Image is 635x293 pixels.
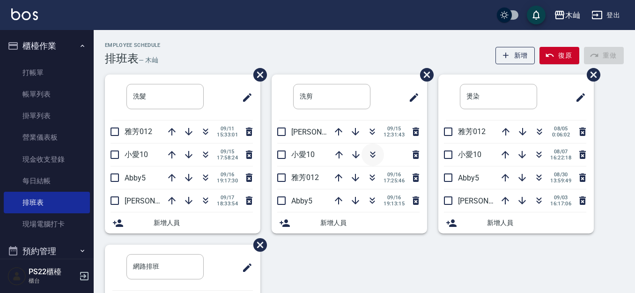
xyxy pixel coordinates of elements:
span: Abby5 [291,196,312,205]
span: 19:13:15 [384,201,405,207]
span: 刪除班表 [413,61,435,89]
input: 排版標題 [126,254,204,279]
span: 小愛10 [458,150,481,159]
span: 09/17 [217,195,238,201]
span: 修改班表的標題 [403,86,420,109]
h3: 排班表 [105,52,139,65]
span: 17:58:24 [217,155,238,161]
a: 現金收支登錄 [4,149,90,170]
span: 新增人員 [487,218,586,228]
button: 新增 [495,47,535,64]
div: 木屾 [565,9,580,21]
span: 小愛10 [125,150,148,159]
span: 13:59:49 [550,178,571,184]
span: 08/07 [550,149,571,155]
span: [PERSON_NAME]7 [291,128,352,136]
span: 雅芳012 [125,127,152,136]
span: 16:22:18 [550,155,571,161]
span: Abby5 [458,173,479,182]
span: Abby5 [125,173,146,182]
img: Person [7,267,26,285]
h2: Employee Schedule [105,42,161,48]
span: 12:31:43 [384,132,405,138]
button: 復原 [539,47,579,64]
span: 09/15 [384,126,405,132]
span: 09/16 [384,195,405,201]
a: 現場電腦打卡 [4,213,90,235]
input: 排版標題 [126,84,204,109]
a: 每日結帳 [4,170,90,192]
span: 09/15 [217,149,238,155]
span: 雅芳012 [458,127,486,136]
button: 登出 [588,7,624,24]
input: 排版標題 [460,84,537,109]
span: 17:25:46 [384,178,405,184]
span: [PERSON_NAME]7 [125,196,185,205]
div: 新增人員 [438,212,594,233]
a: 營業儀表板 [4,127,90,148]
span: 08/05 [551,126,571,132]
h6: — 木屾 [139,55,158,65]
span: 新增人員 [320,218,420,228]
div: 新增人員 [272,212,427,233]
span: 新增人員 [154,218,253,228]
span: 16:17:06 [550,201,571,207]
a: 帳單列表 [4,83,90,105]
a: 打帳單 [4,62,90,83]
a: 掛單列表 [4,105,90,127]
span: 19:17:30 [217,178,238,184]
span: 修改班表的標題 [569,86,586,109]
span: 09/16 [384,172,405,178]
h5: PS22櫃檯 [29,267,76,277]
span: 刪除班表 [246,231,268,259]
p: 櫃台 [29,277,76,285]
button: save [527,6,546,24]
button: 木屾 [550,6,584,25]
span: 修改班表的標題 [236,86,253,109]
span: 18:33:54 [217,201,238,207]
span: 09/16 [217,172,238,178]
span: 刪除班表 [580,61,602,89]
input: 排版標題 [293,84,370,109]
span: 雅芳012 [291,173,319,182]
span: 小愛10 [291,150,315,159]
span: 15:33:01 [217,132,238,138]
div: 新增人員 [105,212,260,233]
img: Logo [11,8,38,20]
span: 0:06:02 [551,132,571,138]
a: 排班表 [4,192,90,213]
span: 08/30 [550,172,571,178]
button: 櫃檯作業 [4,34,90,58]
span: 09/11 [217,126,238,132]
span: 09/03 [550,195,571,201]
span: 刪除班表 [246,61,268,89]
button: 預約管理 [4,239,90,263]
span: 修改班表的標題 [236,256,253,279]
span: [PERSON_NAME]7 [458,196,518,205]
